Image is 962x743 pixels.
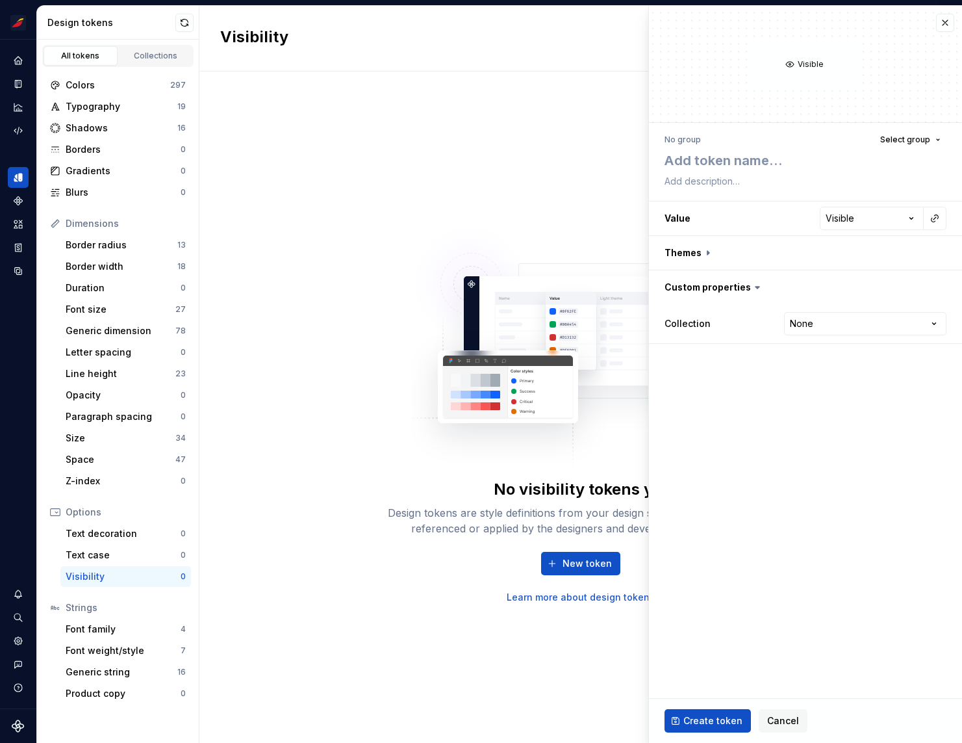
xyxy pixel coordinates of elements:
button: Search ⌘K [8,607,29,628]
label: Collection [665,317,711,330]
div: 23 [175,369,186,379]
a: Border width18 [60,256,191,277]
div: Space [66,453,175,466]
a: Borders0 [45,139,191,160]
div: 47 [175,454,186,465]
a: Z-index0 [60,471,191,491]
div: Visible [753,38,857,90]
a: Code automation [8,120,29,141]
div: 297 [170,80,186,90]
a: Analytics [8,97,29,118]
div: Z-index [66,475,181,488]
span: Cancel [767,714,799,727]
a: Colors297 [45,75,191,96]
a: Line height23 [60,363,191,384]
a: Opacity0 [60,385,191,406]
div: Collections [123,51,188,61]
div: 7 [181,645,186,656]
div: Generic string [66,666,177,679]
a: Learn more about design tokens [507,591,655,604]
button: Cancel [759,709,807,733]
div: Paragraph spacing [66,410,181,423]
button: Select group [874,131,946,149]
div: Blurs [66,186,181,199]
div: Border width [66,260,177,273]
div: Generic dimension [66,324,175,337]
div: 78 [175,326,186,336]
div: Typography [66,100,177,113]
div: Font family [66,623,181,636]
img: 55604660-494d-44a9-beb2-692398e9940a.png [10,15,26,31]
a: Settings [8,631,29,651]
div: Letter spacing [66,346,181,359]
a: Assets [8,214,29,235]
span: New token [563,557,612,570]
a: Generic string16 [60,662,191,683]
h2: Visibility [220,27,288,50]
div: 16 [177,123,186,133]
div: 4 [181,624,186,634]
a: Paragraph spacing0 [60,406,191,427]
div: 16 [177,667,186,677]
a: Gradients0 [45,161,191,181]
div: 0 [181,571,186,582]
div: 18 [177,261,186,272]
div: No visibility tokens yet [494,479,668,500]
div: 0 [181,144,186,155]
a: Space47 [60,449,191,470]
span: Create token [683,714,742,727]
a: Duration0 [60,278,191,298]
a: Font weight/style7 [60,640,191,661]
div: 0 [181,550,186,560]
a: Blurs0 [45,182,191,203]
div: Design tokens are style definitions from your design system, that can be easily referenced or app... [373,505,789,536]
div: Text case [66,549,181,562]
div: 0 [181,411,186,422]
div: Duration [66,281,181,294]
div: 0 [181,347,186,358]
a: Data sources [8,261,29,281]
div: Text decoration [66,527,181,540]
a: Visibility0 [60,566,191,587]
div: 0 [181,528,186,539]
a: Components [8,190,29,211]
a: Documentation [8,73,29,94]
div: No group [665,135,701,145]
a: Product copy0 [60,683,191,704]
a: Shadows16 [45,118,191,138]
div: 27 [175,304,186,315]
button: Notifications [8,584,29,605]
div: 19 [177,101,186,112]
a: Design tokens [8,167,29,188]
a: Font family4 [60,619,191,640]
div: Borders [66,143,181,156]
a: Text decoration0 [60,523,191,544]
div: 34 [175,433,186,443]
a: Text case0 [60,545,191,566]
button: Create token [665,709,751,733]
span: Select group [880,135,930,145]
svg: Supernova Logo [12,720,25,733]
div: Shadows [66,122,177,135]
a: Storybook stories [8,237,29,258]
button: Contact support [8,654,29,675]
div: Opacity [66,389,181,402]
div: Colors [66,79,170,92]
div: Dimensions [66,217,186,230]
div: 0 [181,166,186,176]
a: Home [8,50,29,71]
a: Typography19 [45,96,191,117]
div: Visibility [66,570,181,583]
div: 0 [181,283,186,293]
